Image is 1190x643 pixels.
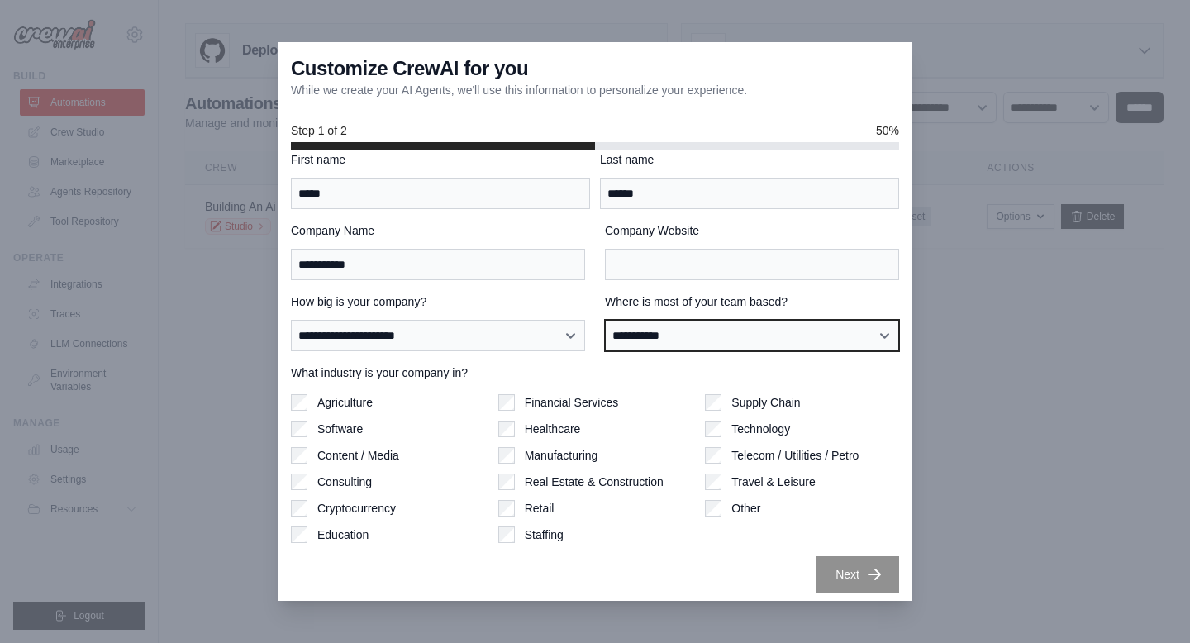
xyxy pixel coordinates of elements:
[605,222,899,239] label: Company Website
[816,556,899,593] button: Next
[876,122,899,139] span: 50%
[731,474,815,490] label: Travel & Leisure
[317,447,399,464] label: Content / Media
[317,500,396,517] label: Cryptocurrency
[525,421,581,437] label: Healthcare
[291,151,590,168] label: First name
[291,122,347,139] span: Step 1 of 2
[525,500,555,517] label: Retail
[1107,564,1190,643] iframe: Chat Widget
[605,293,899,310] label: Where is most of your team based?
[317,421,363,437] label: Software
[291,82,747,98] p: While we create your AI Agents, we'll use this information to personalize your experience.
[291,222,585,239] label: Company Name
[600,151,899,168] label: Last name
[731,500,760,517] label: Other
[525,447,598,464] label: Manufacturing
[731,394,800,411] label: Supply Chain
[525,526,564,543] label: Staffing
[291,293,585,310] label: How big is your company?
[525,394,619,411] label: Financial Services
[291,364,899,381] label: What industry is your company in?
[317,474,372,490] label: Consulting
[731,421,790,437] label: Technology
[291,55,528,82] h3: Customize CrewAI for you
[731,447,859,464] label: Telecom / Utilities / Petro
[317,394,373,411] label: Agriculture
[317,526,369,543] label: Education
[525,474,664,490] label: Real Estate & Construction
